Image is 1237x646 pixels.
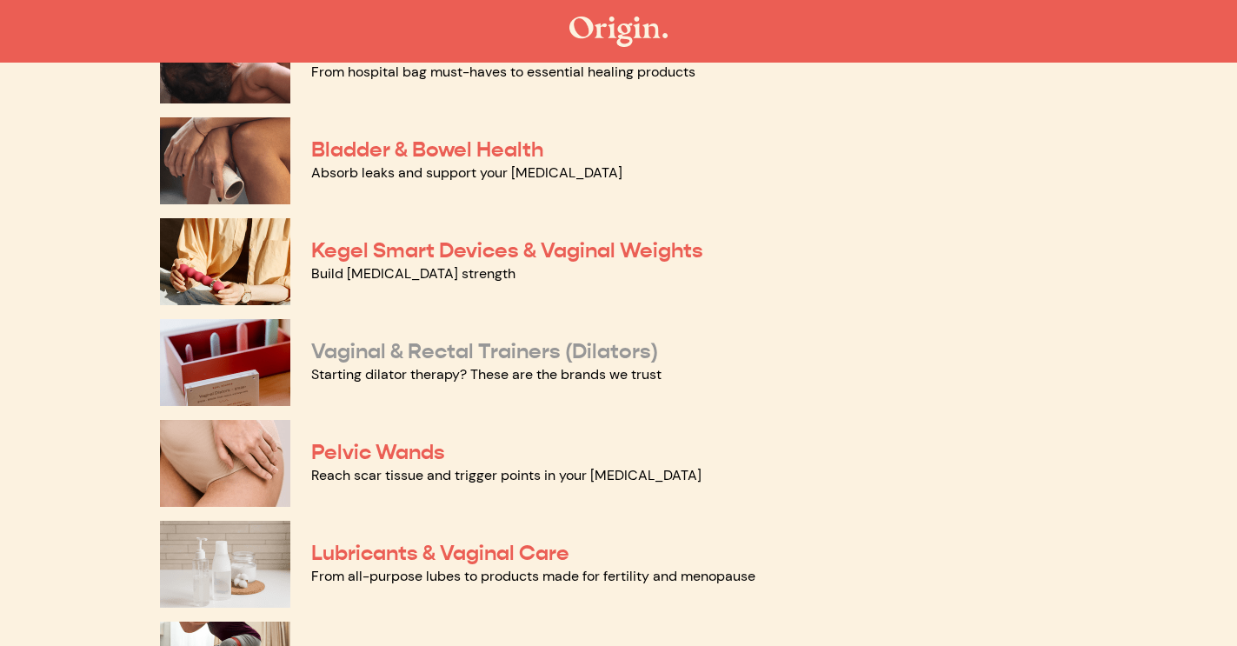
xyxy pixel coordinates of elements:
[311,567,755,585] a: From all-purpose lubes to products made for fertility and menopause
[311,163,622,182] a: Absorb leaks and support your [MEDICAL_DATA]
[311,365,662,383] a: Starting dilator therapy? These are the brands we trust
[160,117,290,204] img: Bladder & Bowel Health
[311,137,543,163] a: Bladder & Bowel Health
[311,63,695,81] a: From hospital bag must-haves to essential healing products
[160,420,290,507] img: Pelvic Wands
[160,319,290,406] img: Vaginal & Rectal Trainers (Dilators)
[311,439,445,465] a: Pelvic Wands
[311,264,515,283] a: Build [MEDICAL_DATA] strength
[311,540,569,566] a: Lubricants & Vaginal Care
[160,521,290,608] img: Lubricants & Vaginal Care
[311,237,703,263] a: Kegel Smart Devices & Vaginal Weights
[311,338,658,364] a: Vaginal & Rectal Trainers (Dilators)
[160,218,290,305] img: Kegel Smart Devices & Vaginal Weights
[311,466,702,484] a: Reach scar tissue and trigger points in your [MEDICAL_DATA]
[569,17,668,47] img: The Origin Shop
